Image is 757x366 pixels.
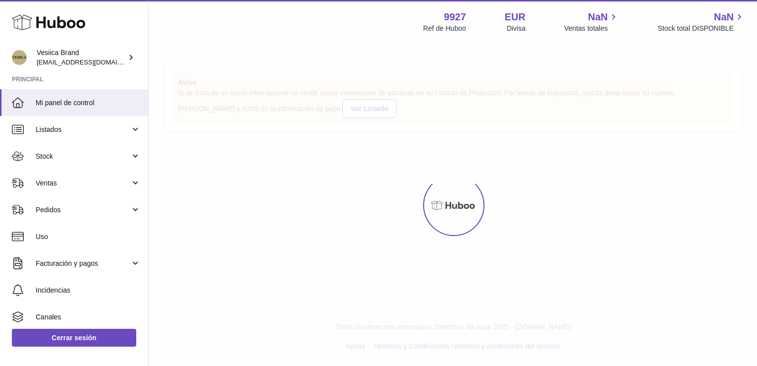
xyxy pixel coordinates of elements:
span: Facturación y pagos [36,259,130,268]
strong: 9927 [444,10,466,24]
a: NaN Stock total DISPONIBLE [658,10,745,33]
a: NaN Ventas totales [564,10,619,33]
span: NaN [714,10,734,24]
span: Canales [36,312,141,322]
strong: EUR [505,10,526,24]
a: Cerrar sesión [12,329,136,347]
span: Incidencias [36,286,141,295]
span: Mi panel de control [36,98,141,108]
div: Ref de Huboo [423,24,466,33]
span: Stock total DISPONIBLE [658,24,745,33]
img: logistic@vesiica.com [12,50,27,65]
span: Ventas totales [564,24,619,33]
div: Vesiica Brand [37,48,126,67]
span: Pedidos [36,205,130,215]
span: Listados [36,125,130,134]
div: Divisa [507,24,526,33]
span: Ventas [36,179,130,188]
span: NaN [588,10,608,24]
span: Uso [36,232,141,242]
span: [EMAIL_ADDRESS][DOMAIN_NAME] [37,58,146,66]
span: Stock [36,152,130,161]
